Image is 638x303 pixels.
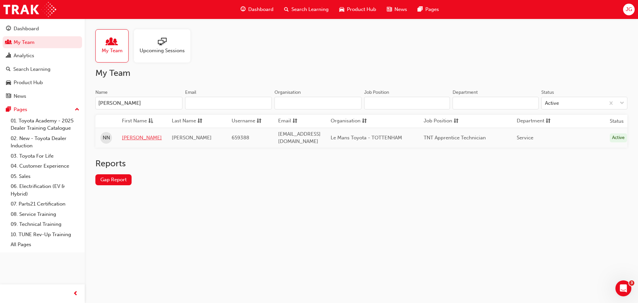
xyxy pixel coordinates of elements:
[248,6,273,13] span: Dashboard
[95,174,132,185] a: Gap Report
[623,4,635,15] button: JG
[8,209,82,220] a: 08. Service Training
[134,29,196,63] a: Upcoming Sessions
[541,89,554,96] div: Status
[232,117,268,125] button: Usernamesorting-icon
[424,117,460,125] button: Job Positionsorting-icon
[454,117,459,125] span: sorting-icon
[102,47,123,55] span: My Team
[140,47,185,55] span: Upcoming Sessions
[364,97,450,109] input: Job Position
[14,25,39,33] div: Dashboard
[629,280,634,286] span: 3
[278,117,315,125] button: Emailsorting-icon
[108,38,116,47] span: people-icon
[3,90,82,102] a: News
[158,38,166,47] span: sessionType_ONLINE_URL-icon
[279,3,334,16] a: search-iconSearch Learning
[8,161,82,171] a: 04. Customer Experience
[95,68,627,78] h2: My Team
[394,6,407,13] span: News
[13,66,51,73] div: Search Learning
[620,99,624,108] span: down-icon
[334,3,381,16] a: car-iconProduct Hub
[95,97,182,109] input: Name
[364,89,389,96] div: Job Position
[8,219,82,229] a: 09. Technical Training
[331,117,367,125] button: Organisationsorting-icon
[3,2,56,17] img: Trak
[424,117,452,125] span: Job Position
[95,158,627,169] h2: Reports
[8,239,82,250] a: All Pages
[14,92,26,100] div: News
[274,97,362,109] input: Organisation
[6,40,11,46] span: people-icon
[3,21,82,103] button: DashboardMy TeamAnalyticsSearch LearningProduct HubNews
[546,117,551,125] span: sorting-icon
[6,67,11,73] span: search-icon
[292,117,297,125] span: sorting-icon
[6,26,11,32] span: guage-icon
[14,106,27,113] div: Pages
[185,97,272,109] input: Email
[122,134,162,142] a: [PERSON_NAME]
[73,290,78,298] span: prev-icon
[6,80,11,86] span: car-icon
[6,93,11,99] span: news-icon
[6,53,11,59] span: chart-icon
[3,76,82,89] a: Product Hub
[291,6,329,13] span: Search Learning
[412,3,444,16] a: pages-iconPages
[232,117,255,125] span: Username
[626,6,632,13] span: JG
[381,3,412,16] a: news-iconNews
[122,117,159,125] button: First Nameasc-icon
[95,29,134,63] a: My Team
[610,117,624,125] th: Status
[8,133,82,151] a: 02. New - Toyota Dealer Induction
[615,280,631,296] iframe: Intercom live chat
[453,89,478,96] div: Department
[14,52,34,60] div: Analytics
[8,151,82,161] a: 03. Toyota For Life
[545,99,559,107] div: Active
[8,181,82,199] a: 06. Electrification (EV & Hybrid)
[517,117,553,125] button: Departmentsorting-icon
[235,3,279,16] a: guage-iconDashboard
[278,131,321,145] span: [EMAIL_ADDRESS][DOMAIN_NAME]
[3,50,82,62] a: Analytics
[453,97,539,109] input: Department
[278,117,291,125] span: Email
[517,117,544,125] span: Department
[331,117,361,125] span: Organisation
[75,105,79,114] span: up-icon
[347,6,376,13] span: Product Hub
[122,117,147,125] span: First Name
[14,79,43,86] div: Product Hub
[517,135,533,141] span: Service
[274,89,301,96] div: Organisation
[387,5,392,14] span: news-icon
[418,5,423,14] span: pages-icon
[241,5,246,14] span: guage-icon
[424,135,486,141] span: TNT Apprentice Technician
[339,5,344,14] span: car-icon
[172,117,196,125] span: Last Name
[197,117,202,125] span: sorting-icon
[3,36,82,49] a: My Team
[6,107,11,113] span: pages-icon
[148,117,153,125] span: asc-icon
[172,135,212,141] span: [PERSON_NAME]
[284,5,289,14] span: search-icon
[362,117,367,125] span: sorting-icon
[331,135,402,141] span: Le Mans Toyota - TOTTENHAM
[95,89,108,96] div: Name
[3,103,82,116] button: Pages
[185,89,196,96] div: Email
[172,117,208,125] button: Last Namesorting-icon
[610,133,627,142] div: Active
[8,229,82,240] a: 10. TUNE Rev-Up Training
